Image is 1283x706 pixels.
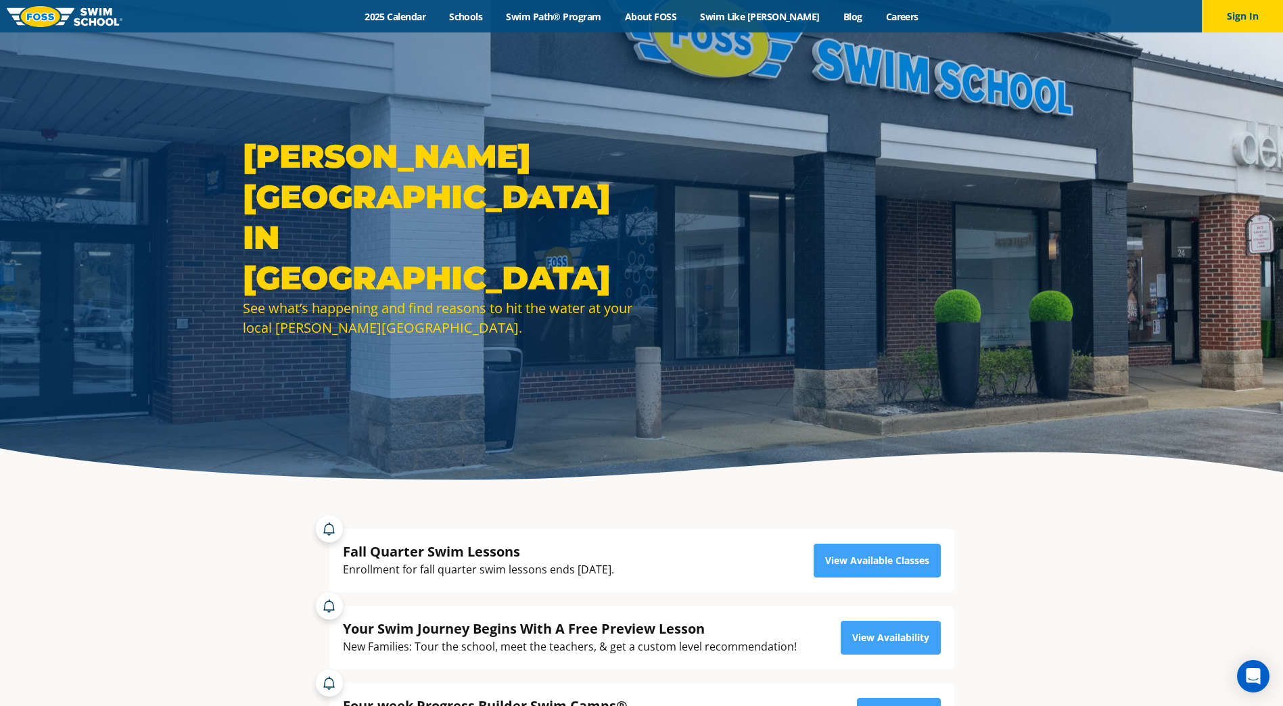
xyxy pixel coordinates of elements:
[243,136,635,298] h1: [PERSON_NAME][GEOGRAPHIC_DATA] in [GEOGRAPHIC_DATA]
[343,542,614,561] div: Fall Quarter Swim Lessons
[689,10,832,23] a: Swim Like [PERSON_NAME]
[613,10,689,23] a: About FOSS
[343,638,797,656] div: New Families: Tour the school, meet the teachers, & get a custom level recommendation!
[831,10,874,23] a: Blog
[438,10,494,23] a: Schools
[7,6,122,27] img: FOSS Swim School Logo
[243,298,635,337] div: See what’s happening and find reasons to hit the water at your local [PERSON_NAME][GEOGRAPHIC_DATA].
[343,561,614,579] div: Enrollment for fall quarter swim lessons ends [DATE].
[494,10,613,23] a: Swim Path® Program
[353,10,438,23] a: 2025 Calendar
[814,544,941,578] a: View Available Classes
[343,619,797,638] div: Your Swim Journey Begins With A Free Preview Lesson
[874,10,930,23] a: Careers
[841,621,941,655] a: View Availability
[1237,660,1269,692] div: Open Intercom Messenger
